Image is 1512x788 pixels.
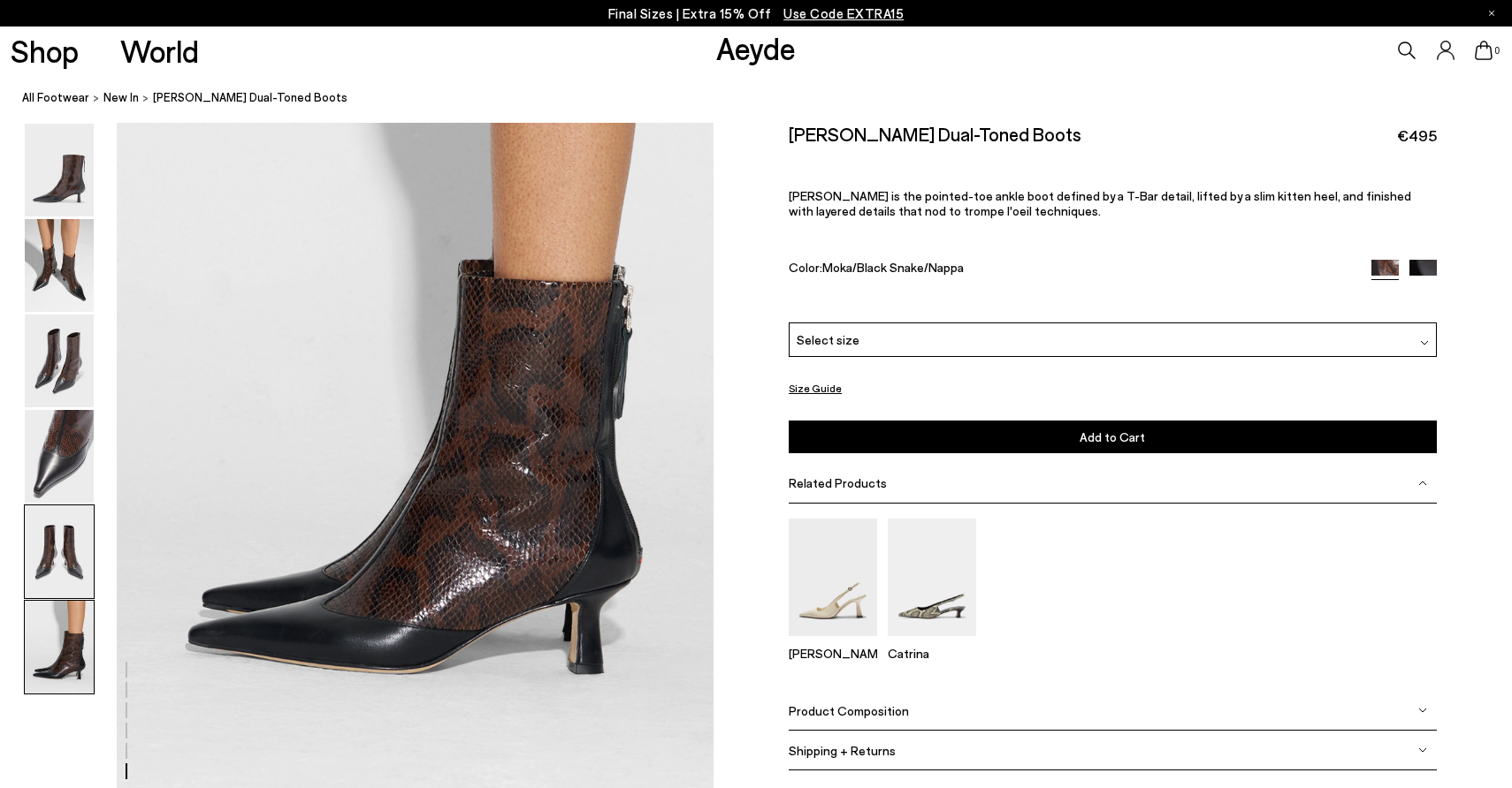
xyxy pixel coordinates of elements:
[25,410,94,503] img: Sila Dual-Toned Boots - Image 4
[1418,746,1427,754] img: svg%3E
[783,5,904,21] span: Navigate to /collections/ss25-final-sizes
[888,624,976,661] a: Catrina Slingback Pumps Catrina
[789,743,896,758] span: Shipping + Returns
[789,188,1436,218] p: [PERSON_NAME] is the pointed-toe ankle boot defined by a T-Bar detail, lifted by a slim kitten he...
[25,219,94,312] img: Sila Dual-Toned Boots - Image 2
[789,646,877,661] p: [PERSON_NAME]
[797,330,859,349] span: Select size
[25,601,94,693] img: Sila Dual-Toned Boots - Image 6
[103,88,139,107] a: New In
[22,74,1512,123] nav: breadcrumb
[822,260,964,275] span: Moka/Black Snake/Nappa
[789,260,1350,280] div: Color:
[789,703,909,718] span: Product Composition
[789,377,842,399] button: Size Guide
[789,624,877,661] a: Fernanda Slingback Pumps [PERSON_NAME]
[1080,429,1145,444] span: Add to Cart
[608,3,905,25] p: Final Sizes | Extra 15% Off
[103,90,139,104] span: New In
[789,123,1081,145] h2: [PERSON_NAME] Dual-Toned Boots
[25,124,94,216] img: Sila Dual-Toned Boots - Image 1
[1397,125,1437,147] span: €495
[1475,41,1493,60] a: 0
[789,519,877,636] img: Fernanda Slingback Pumps
[1418,706,1427,715] img: svg%3E
[716,29,796,66] a: Aeyde
[789,475,887,490] span: Related Products
[888,646,976,661] p: Catrina
[1418,479,1427,488] img: svg%3E
[22,88,89,107] a: All Footwear
[153,88,347,107] span: [PERSON_NAME] Dual-Toned Boots
[1493,46,1501,56] span: 0
[1420,338,1429,347] img: svg%3E
[888,519,976,636] img: Catrina Slingback Pumps
[25,505,94,598] img: Sila Dual-Toned Boots - Image 5
[789,421,1436,453] button: Add to Cart
[11,35,79,66] a: Shop
[120,35,199,66] a: World
[25,314,94,407] img: Sila Dual-Toned Boots - Image 3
